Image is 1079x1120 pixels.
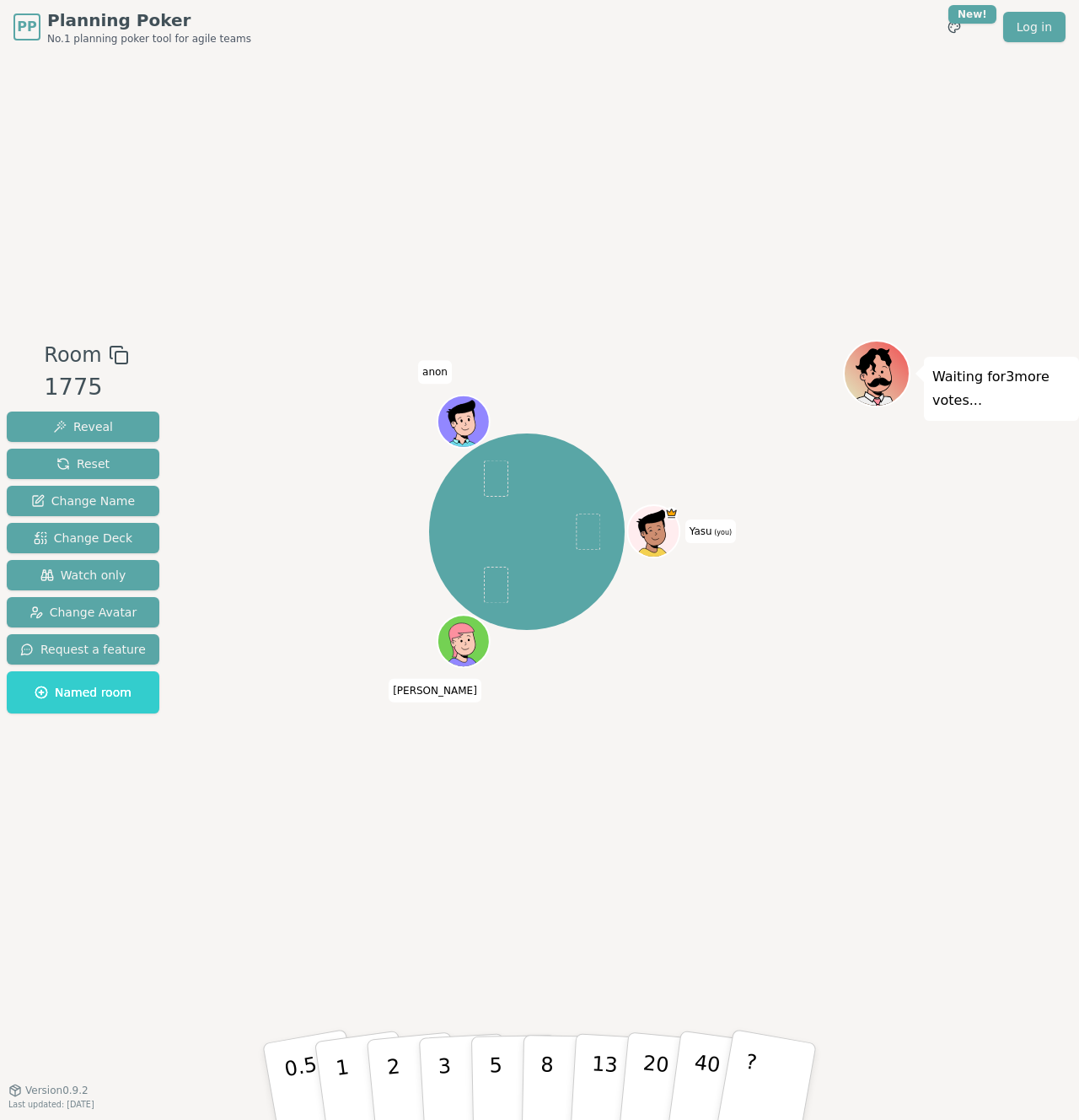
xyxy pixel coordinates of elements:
button: Request a feature [7,634,159,665]
span: (you) [712,529,733,536]
span: No.1 planning poker tool for agile teams [47,32,251,46]
span: Change Deck [34,530,132,547]
span: Yasu is the host [665,507,678,520]
div: New! [948,5,996,24]
span: Click to change your name [418,361,452,385]
span: Reset [56,455,110,472]
button: Reset [7,449,159,479]
span: Click to change your name [685,520,736,543]
a: PPPlanning PokerNo.1 planning poker tool for agile teams [13,8,251,46]
span: PP [17,17,36,37]
button: Reveal [7,412,159,442]
span: Watch only [40,567,126,584]
span: Planning Poker [47,8,251,32]
span: Reveal [53,418,113,435]
span: Request a feature [20,641,146,658]
p: Waiting for 3 more votes... [932,365,1071,412]
span: Change Name [31,493,135,509]
span: Last updated: [DATE] [8,1100,94,1109]
button: Watch only [7,560,159,590]
button: Named room [7,671,159,713]
button: Change Avatar [7,597,159,627]
div: 1775 [44,370,128,405]
span: Room [44,340,101,370]
span: Click to change your name [389,679,481,703]
button: Change Deck [7,523,159,553]
span: Version 0.9.2 [25,1084,89,1097]
button: Change Name [7,486,159,516]
button: Version0.9.2 [8,1084,89,1097]
button: New! [939,12,969,42]
span: Change Avatar [30,604,137,621]
span: Named room [35,684,132,701]
a: Log in [1003,12,1066,42]
button: Click to change your avatar [629,507,678,556]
